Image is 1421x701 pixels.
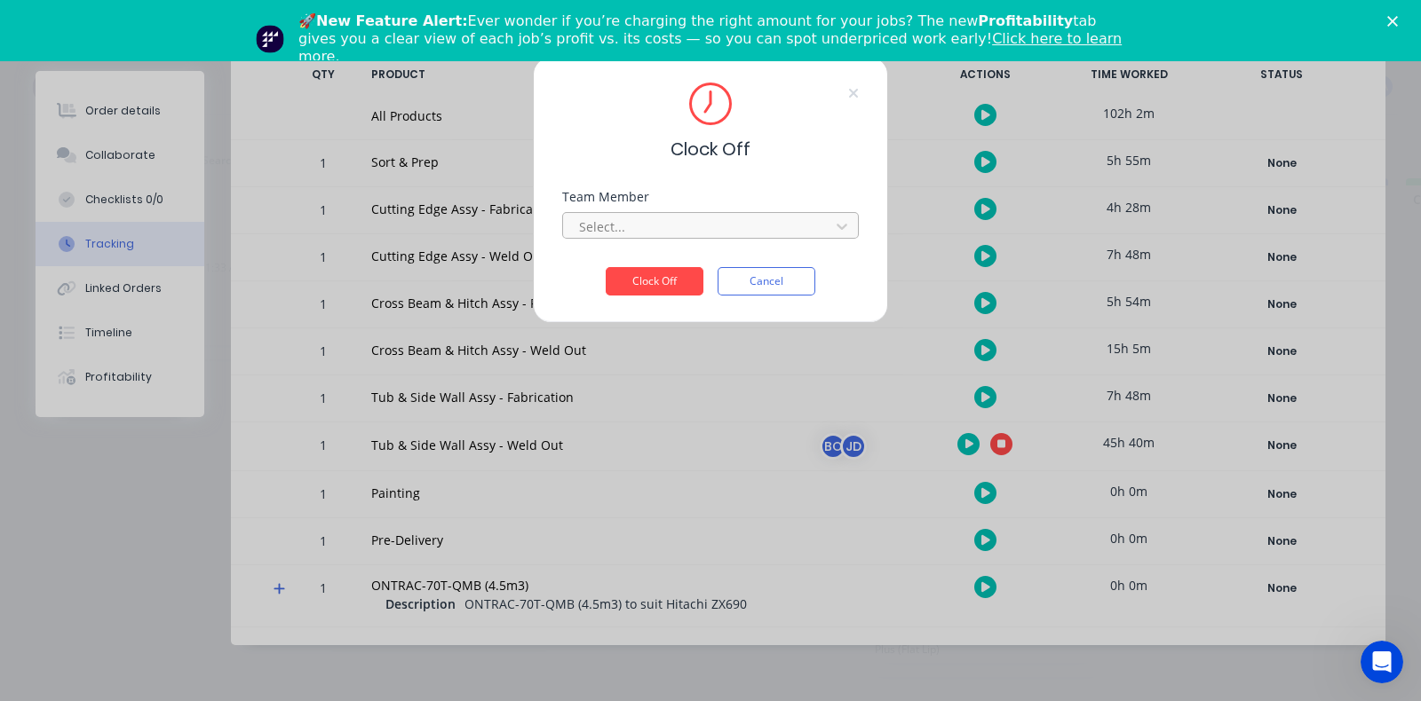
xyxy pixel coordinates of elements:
[978,12,1073,29] b: Profitability
[1361,641,1403,683] iframe: Intercom live chat
[298,30,1122,65] a: Click here to learn more.
[316,12,468,29] b: New Feature Alert:
[718,267,815,295] button: Cancel
[256,25,284,53] img: Profile image for Team
[1387,16,1405,27] div: Close
[671,136,750,162] span: Clock Off
[606,267,703,295] button: Clock Off
[298,12,1137,66] div: 🚀 Ever wonder if you’re charging the right amount for your jobs? The new tab gives you a clear vi...
[562,191,859,203] div: Team Member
